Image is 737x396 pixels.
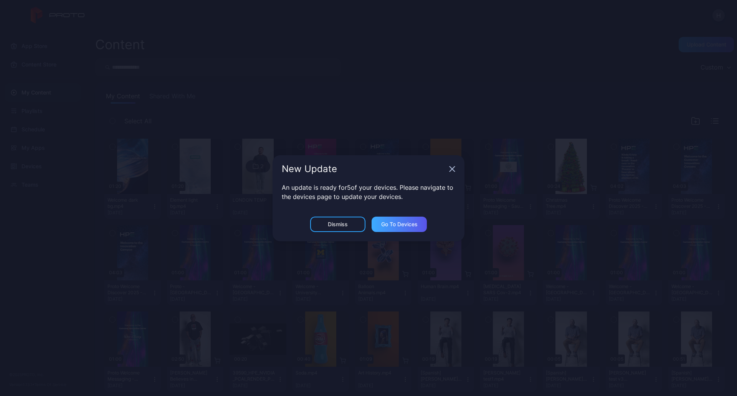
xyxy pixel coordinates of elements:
[328,221,348,227] div: Dismiss
[310,217,365,232] button: Dismiss
[381,221,418,227] div: Go to devices
[282,183,455,201] p: An update is ready for 5 of your devices. Please navigate to the devices page to update your devi...
[372,217,427,232] button: Go to devices
[282,164,446,174] div: New Update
